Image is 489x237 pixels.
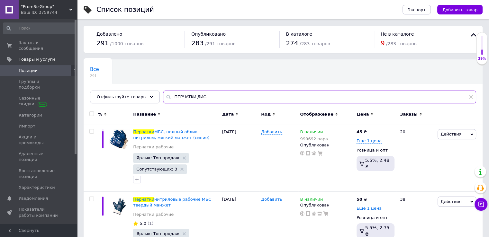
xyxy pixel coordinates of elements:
[110,41,143,46] span: / 1000 товаров
[96,39,109,47] span: 291
[365,158,389,169] span: 5.5%, 2.48 ₴
[475,198,487,211] button: Чат с покупателем
[261,197,282,202] span: Добавить
[437,5,483,14] button: Добавить товар
[286,31,312,37] span: В каталоге
[357,111,369,117] span: Цена
[109,129,130,150] img: Перчатки МБС, полный облив нитрилом, мягкий манжет (синие)
[133,212,174,217] a: Перчатки рабочие
[300,202,353,208] div: Опубликован
[357,206,382,211] span: Еще 1 цена
[90,66,99,72] span: Все
[300,111,333,117] span: Отображение
[357,197,362,202] b: 50
[205,41,236,46] span: / 291 товаров
[286,39,298,47] span: 274
[357,129,362,134] b: 45
[133,129,209,140] span: МБС, полный облив нитрилом, мягкий манжет (синие)
[19,79,59,90] span: Группы и подборки
[442,7,477,12] span: Добавить товар
[19,168,59,180] span: Восстановление позиций
[403,5,431,14] button: Экспорт
[133,129,154,134] span: Перчатки
[133,197,211,207] span: нитриловые рабочие МБС твердый манжет
[97,94,147,99] span: Отфильтруйте товары
[300,129,323,136] span: В наличии
[381,31,414,37] span: Не в каталоге
[140,221,146,226] span: 5.0
[19,134,59,146] span: Акции и промокоды
[163,91,476,103] input: Поиск по названию позиции, артикулу и поисковым запросам
[96,31,122,37] span: Добавлено
[19,196,48,201] span: Уведомления
[261,129,282,135] span: Добавить
[222,111,234,117] span: Дата
[408,7,426,12] span: Экспорт
[300,197,323,204] span: В наличии
[221,124,259,192] div: [DATE]
[19,68,38,74] span: Позиции
[90,74,99,78] span: 291
[109,197,130,217] img: Перчатки нитриловые рабочие МБС твердый манжет
[136,156,179,160] span: Ярлык: Топ продаж
[191,31,226,37] span: Опубликовано
[19,112,42,118] span: Категории
[400,111,418,117] span: Заказы
[19,40,59,51] span: Заказы и сообщения
[19,95,59,107] span: Сезонные скидки
[133,129,209,140] a: ПерчаткиМБС, полный облив нитрилом, мягкий манжет (синие)
[440,132,461,136] span: Действия
[191,39,204,47] span: 283
[19,206,59,218] span: Показатели работы компании
[357,138,382,144] span: Еще 1 цена
[19,185,55,190] span: Характеристики
[300,142,353,148] div: Опубликован
[96,6,154,13] div: Список позиций
[3,22,76,34] input: Поиск
[477,57,487,61] div: 29%
[21,4,69,10] span: "PromSizGroup"
[148,221,153,226] span: (1)
[19,123,35,129] span: Импорт
[19,224,59,235] span: Панель управления
[300,41,330,46] span: / 283 товаров
[386,41,417,46] span: / 283 товаров
[133,144,174,150] a: Перчатки рабочие
[19,57,55,62] span: Товары и услуги
[440,199,461,204] span: Действия
[357,129,367,135] div: ₴
[19,151,59,162] span: Удаленные позиции
[133,197,154,202] span: Перчатки
[21,10,77,15] div: Ваш ID: 3759744
[136,167,177,171] span: Сопутствующих: 3
[381,39,385,47] span: 9
[365,225,389,237] span: 5.5%, 2.75 ₴
[133,111,156,117] span: Название
[300,136,328,141] div: 999692 пара
[357,215,394,221] div: Розница и опт
[133,197,211,207] a: Перчаткинитриловые рабочие МБС твердый манжет
[396,124,436,192] div: 20
[357,197,367,202] div: ₴
[261,111,271,117] span: Код
[136,232,179,236] span: Ярлык: Топ продаж
[357,147,394,153] div: Розница и опт
[98,111,102,117] span: %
